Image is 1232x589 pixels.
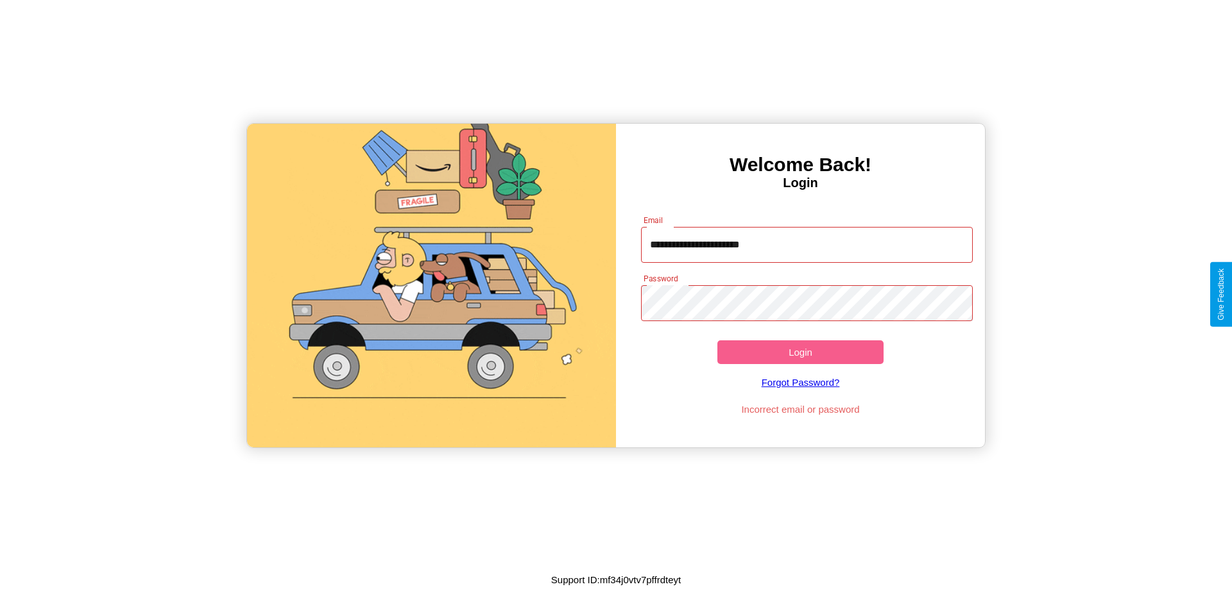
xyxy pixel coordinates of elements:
[616,176,985,190] h4: Login
[616,154,985,176] h3: Welcome Back!
[644,215,663,226] label: Email
[635,364,967,401] a: Forgot Password?
[1217,269,1226,320] div: Give Feedback
[644,273,678,284] label: Password
[551,571,681,588] p: Support ID: mf34j0vtv7pffrdteyt
[717,340,884,364] button: Login
[247,124,616,447] img: gif
[635,401,967,418] p: Incorrect email or password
